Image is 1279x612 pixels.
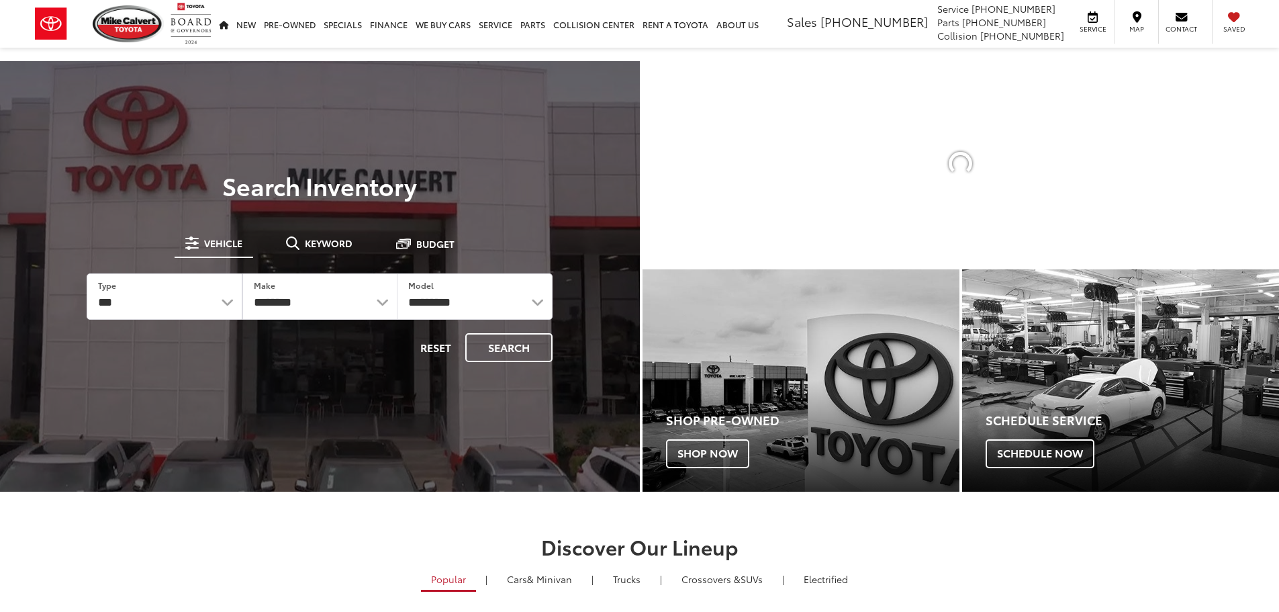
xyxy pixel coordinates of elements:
li: | [482,572,491,586]
span: Parts [937,15,959,29]
h4: Shop Pre-Owned [666,414,959,427]
span: Vehicle [204,238,242,248]
li: | [588,572,597,586]
a: Shop Pre-Owned Shop Now [643,269,959,492]
span: [PHONE_NUMBER] [962,15,1046,29]
a: SUVs [671,568,773,591]
a: Electrified [794,568,858,591]
h4: Schedule Service [986,414,1279,427]
li: | [779,572,788,586]
button: Search [465,333,553,362]
button: Reset [409,333,463,362]
span: Service [1078,24,1108,34]
label: Model [408,279,434,291]
div: Toyota [643,269,959,492]
a: Cars [497,568,582,591]
div: Toyota [962,269,1279,492]
span: Contact [1166,24,1197,34]
span: [PHONE_NUMBER] [980,29,1064,42]
span: Sales [787,13,817,30]
a: Trucks [603,568,651,591]
label: Make [254,279,275,291]
span: [PHONE_NUMBER] [972,2,1055,15]
span: Service [937,2,969,15]
img: Mike Calvert Toyota [93,5,164,42]
span: Saved [1219,24,1249,34]
span: Keyword [305,238,352,248]
span: & Minivan [527,572,572,586]
span: Crossovers & [681,572,741,586]
li: | [657,572,665,586]
span: [PHONE_NUMBER] [820,13,928,30]
a: Popular [421,568,476,593]
h2: Discover Our Lineup [167,535,1113,558]
a: Schedule Service Schedule Now [962,269,1279,492]
span: Shop Now [666,439,749,468]
span: Schedule Now [986,439,1094,468]
h3: Search Inventory [56,172,583,199]
span: Budget [416,239,455,249]
label: Type [98,279,116,291]
span: Map [1122,24,1151,34]
span: Collision [937,29,978,42]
